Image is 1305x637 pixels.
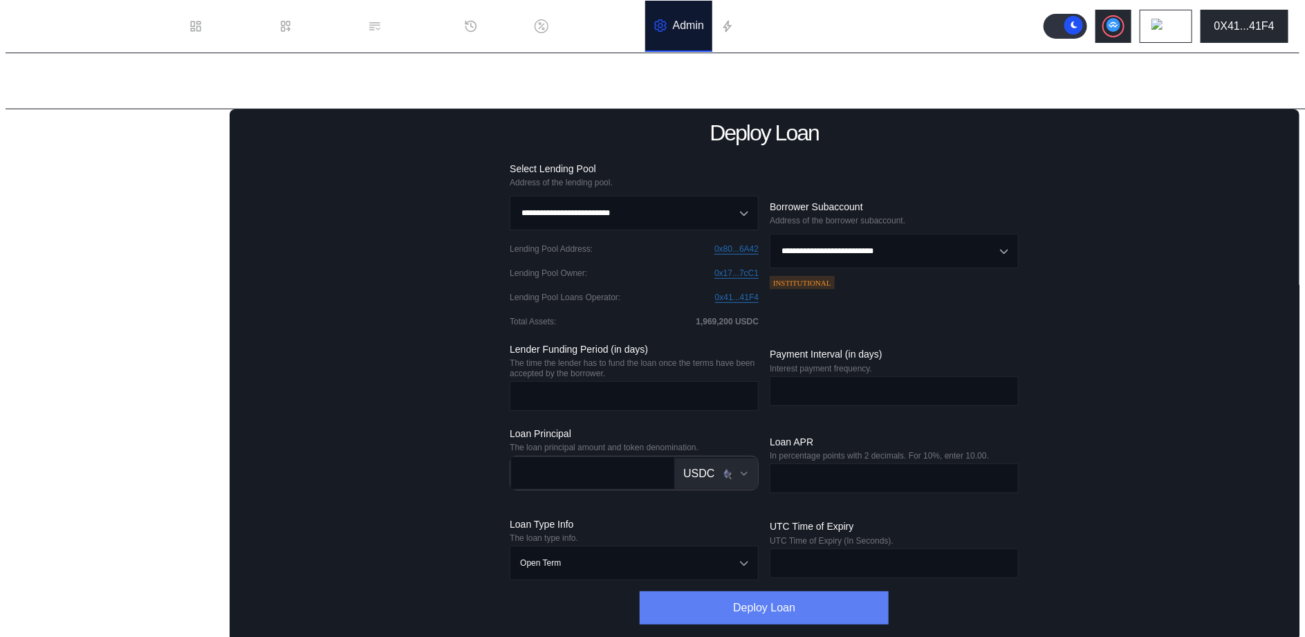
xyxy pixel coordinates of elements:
div: Set Loan Fees [33,308,202,325]
div: Fund Loan [33,167,202,184]
div: 0X41...41F4 [1214,20,1275,33]
div: Address of the lending pool. [510,178,759,187]
a: Loan Book [270,1,360,52]
div: Call Loan [33,330,202,347]
div: Deploy Loan [33,146,202,163]
div: Discount Factors [554,20,637,33]
a: 0x17...7cC1 [714,268,759,279]
div: Admin Page [17,68,123,94]
div: Change Loan APR [33,287,202,304]
div: Liquidate Loan [33,351,202,368]
div: Set Loan Fees [19,462,225,481]
div: Collateral [24,488,71,501]
div: Borrower Subaccount [770,201,1019,213]
div: Open Term [520,558,561,568]
div: Automations [740,20,802,33]
a: Automations [712,1,810,52]
div: Permissions [387,20,447,33]
div: UTC Time of Expiry [770,520,1019,533]
div: Address of the borrower subaccount. [770,216,1019,225]
a: 0x41...41F4 [715,293,759,303]
div: Loan Principal [510,427,759,440]
div: Update Processing Hour and Issuance Limits [33,232,202,261]
div: Lending Pool Address : [510,244,593,254]
a: Dashboard [181,1,270,52]
div: USDC [683,468,714,480]
div: 1,969,200 USDC [696,317,759,326]
div: Lender Funding Period (in days) [510,343,759,356]
div: Deploy Loan [710,120,819,146]
div: Lending Pools [24,127,94,139]
div: Set Withdrawal [19,439,225,459]
div: Lending Pool Owner : [510,268,587,278]
div: Loans [24,398,55,410]
div: The loan principal amount and token denomination. [510,443,759,452]
div: Total Assets : [510,317,556,326]
img: svg+xml,%3c [727,472,735,480]
button: Open menu for selecting token for payment [675,459,758,489]
div: Subaccounts [24,375,89,387]
button: 0X41...41F4 [1201,10,1288,43]
div: Lending Pool Loans Operator : [510,293,620,302]
div: INSTITUTIONAL [770,276,834,288]
div: Loan Type Info [510,518,759,530]
a: 0x80...6A42 [714,244,759,255]
img: chain logo [1151,19,1167,34]
img: ethereum.png [721,468,733,480]
div: The time the lender has to fund the loan once the terms have been accepted by the borrower. [510,358,759,378]
div: Loan APR [770,436,1019,448]
div: Set Loans Deployer and Operator [33,210,202,227]
div: The loan type info. [510,533,759,543]
a: History [456,1,526,52]
div: Interest payment frequency. [770,364,1019,373]
button: Open menu [510,546,759,580]
div: Select Lending Pool [510,163,759,175]
button: Open menu [770,234,1019,268]
div: History [483,20,518,33]
div: Withdraw to Lender [19,416,225,436]
button: Open menu [510,196,759,230]
div: Accept Loan Principal [33,189,202,205]
div: Dashboard [208,20,262,33]
div: Payment Interval (in days) [770,348,1019,360]
button: chain logo [1140,10,1192,43]
a: Permissions [360,1,456,52]
div: Loan Book [298,20,351,33]
a: Discount Factors [526,1,645,52]
div: In percentage points with 2 decimals. For 10%, enter 10.00. [770,451,1019,461]
div: Admin [673,19,704,32]
div: Pause Deposits and Withdrawals [33,266,202,282]
div: Balance Collateral [24,511,114,524]
a: Admin [645,1,712,52]
div: UTC Time of Expiry (In Seconds). [770,536,1019,546]
button: Deploy Loan [640,591,889,625]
